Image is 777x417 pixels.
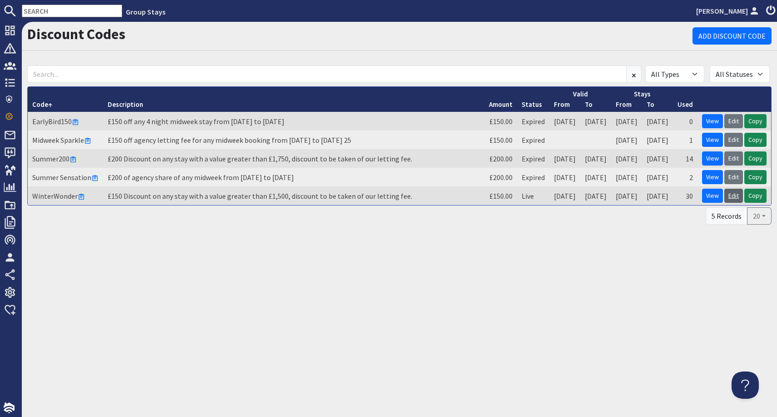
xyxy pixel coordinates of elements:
[28,168,103,186] td: Summer Sensation
[611,87,673,100] th: Stays
[702,170,723,184] a: View
[724,114,743,128] a: Edit
[517,186,549,205] td: Live
[585,100,593,109] a: To
[706,207,747,225] div: 5 Records
[28,131,103,149] td: Midweek Sparkle
[484,168,517,186] td: £200.00
[673,168,697,186] td: 2
[126,7,165,16] a: Group Stays
[22,5,122,17] input: SEARCH
[517,112,549,131] td: Expired
[554,100,570,109] a: From
[549,186,580,205] td: [DATE]
[4,402,15,413] img: staytech_i_w-64f4e8e9ee0a9c174fd5317b4b171b261742d2d393467e5bdba4413f4f884c10.svg
[677,100,693,109] a: Used
[647,100,654,109] a: To
[580,112,611,131] td: [DATE]
[642,186,673,205] td: [DATE]
[724,189,743,203] a: Edit
[642,112,673,131] td: [DATE]
[724,133,743,147] a: Edit
[696,5,761,16] a: [PERSON_NAME]
[724,151,743,166] a: Edit
[732,372,759,399] iframe: Toggle Customer Support
[103,149,484,168] td: £200 Discount on any stay with a value greater than £1,750, discount to be taken of our letting fee.
[103,186,484,205] td: £150 Discount on any stay with a value greater than £1,500, discount to be taken of our letting fee.
[27,25,125,43] a: Discount Codes
[580,168,611,186] td: [DATE]
[744,114,767,128] a: Copy
[744,151,767,166] a: Copy
[616,100,632,109] a: From
[549,87,611,100] th: Valid
[747,207,772,225] button: 20
[702,189,723,203] a: View
[642,131,673,149] td: [DATE]
[692,27,772,45] a: Add Discount Code
[484,149,517,168] td: £200.00
[611,112,642,131] td: [DATE]
[517,131,549,149] td: Expired
[744,189,767,203] a: Copy
[28,186,103,205] td: WinterWonder
[642,168,673,186] td: [DATE]
[744,133,767,147] a: Copy
[673,131,697,149] td: 1
[103,168,484,186] td: £200 of agency share of any midweek from [DATE] to [DATE]
[549,168,580,186] td: [DATE]
[724,170,743,184] a: Edit
[517,149,549,168] td: Expired
[580,186,611,205] td: [DATE]
[673,186,697,205] td: 30
[702,114,723,128] a: View
[103,100,484,112] th: Description
[611,186,642,205] td: [DATE]
[744,170,767,184] a: Copy
[522,100,542,109] a: Status
[484,186,517,205] td: £150.00
[702,133,723,147] a: View
[673,149,697,168] td: 14
[549,112,580,131] td: [DATE]
[103,112,484,131] td: £150 off any 4 night midweek stay from [DATE] to [DATE]
[549,149,580,168] td: [DATE]
[27,65,627,83] input: Search...
[611,149,642,168] td: [DATE]
[484,112,517,131] td: £150.00
[673,112,697,131] td: 0
[489,100,513,109] a: Amount
[642,149,673,168] td: [DATE]
[611,168,642,186] td: [DATE]
[611,131,642,149] td: [DATE]
[32,100,52,109] a: Code
[517,168,549,186] td: Expired
[103,131,484,149] td: £150 off agency letting fee for any midweek booking from [DATE] to [DATE] 25
[702,151,723,166] a: View
[28,149,103,168] td: Summer200
[28,112,103,131] td: EarlyBird150
[484,131,517,149] td: £150.00
[580,149,611,168] td: [DATE]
